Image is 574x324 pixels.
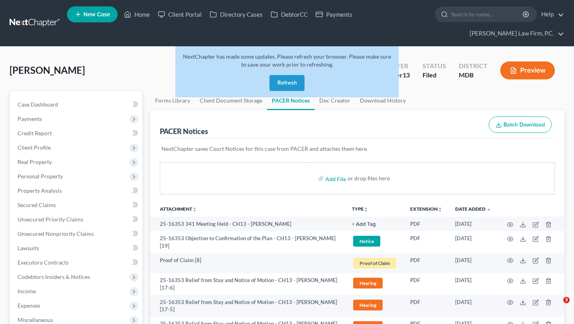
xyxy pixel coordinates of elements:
a: Notice [352,235,397,248]
span: Secured Claims [18,202,56,208]
span: Lawsuits [18,245,39,251]
i: unfold_more [364,207,368,212]
a: DebtorCC [267,7,312,22]
span: Unsecured Nonpriority Claims [18,230,94,237]
td: [DATE] [449,217,497,231]
span: 3 [563,297,570,303]
span: Codebtors Insiders & Notices [18,273,90,280]
i: unfold_more [192,207,197,212]
div: Filed [423,71,446,80]
a: Client Portal [154,7,206,22]
td: PDF [404,273,449,295]
span: Hearing [353,300,383,310]
a: Property Analysis [11,184,142,198]
button: TYPEunfold_more [352,207,368,212]
span: New Case [83,12,110,18]
td: PDF [404,253,449,273]
a: Help [537,7,564,22]
span: Notice [353,236,380,247]
td: Proof of Claim [8] [150,253,346,273]
td: PDF [404,217,449,231]
button: Refresh [269,75,305,91]
span: Hearing [353,278,383,288]
a: Directory Cases [206,7,267,22]
a: Unsecured Priority Claims [11,212,142,227]
span: 13 [403,71,410,79]
span: Batch Download [503,121,545,128]
span: Case Dashboard [18,101,58,108]
a: Payments [312,7,356,22]
a: Secured Claims [11,198,142,212]
div: Status [423,61,446,71]
i: unfold_more [438,207,442,212]
span: Payments [18,115,42,122]
button: Batch Download [489,117,552,133]
td: 25-16353 Objection to Confirmation of the Plan - CH13 - [PERSON_NAME] [19] [150,231,346,253]
a: Extensionunfold_more [410,206,442,212]
td: PDF [404,295,449,317]
button: Preview [500,61,555,79]
span: [PERSON_NAME] [10,64,85,76]
div: PACER Notices [160,126,208,136]
a: + Add Tag [352,220,397,228]
span: Real Property [18,158,52,165]
span: Expenses [18,302,40,309]
td: [DATE] [449,253,497,273]
td: PDF [404,231,449,253]
a: Attachmentunfold_more [160,206,197,212]
a: Hearing [352,277,397,290]
td: 25-16353 Relief from Stay and Notice of Motion - CH13 - [PERSON_NAME] [17-5] [150,295,346,317]
td: [DATE] [449,231,497,253]
span: Client Profile [18,144,51,151]
p: NextChapter saves Court Notices for this case from PACER and attaches them here. [161,145,553,153]
td: 25-16353 341 Meeting Held - CH13 - [PERSON_NAME] [150,217,346,231]
i: expand_more [486,207,491,212]
iframe: Intercom live chat [547,297,566,316]
span: Executory Contracts [18,259,69,266]
div: District [459,61,488,71]
div: MDB [459,71,488,80]
a: Case Dashboard [11,97,142,112]
span: Unsecured Priority Claims [18,216,83,223]
input: Search by name... [451,7,524,22]
button: + Add Tag [352,222,376,227]
a: Date Added expand_more [455,206,491,212]
td: [DATE] [449,295,497,317]
a: Credit Report [11,126,142,140]
a: Home [120,7,154,22]
span: Personal Property [18,173,63,180]
span: Property Analysis [18,187,62,194]
a: Lawsuits [11,241,142,255]
span: Income [18,288,36,294]
span: NextChapter has made some updates. Please refresh your browser. Please make sure to save your wor... [183,53,391,68]
a: Hearing [352,298,397,312]
div: or drop files here [348,174,390,182]
span: Credit Report [18,130,52,136]
a: Unsecured Nonpriority Claims [11,227,142,241]
a: [PERSON_NAME] Law Firm, P.C. [466,26,564,41]
a: Forms Library [150,91,195,110]
a: Executory Contracts [11,255,142,270]
td: 25-16353 Relief from Stay and Notice of Motion - CH13 - [PERSON_NAME] [17-6] [150,273,346,295]
a: Proof of Claim [352,257,397,270]
td: [DATE] [449,273,497,295]
span: Miscellaneous [18,316,53,323]
span: Proof of Claim [353,258,396,269]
